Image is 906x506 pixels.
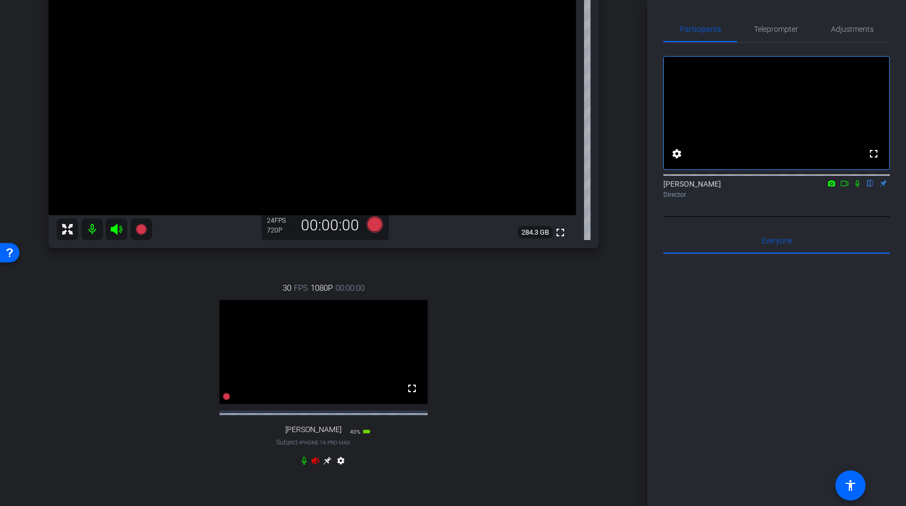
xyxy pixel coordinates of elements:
mat-icon: flip [864,178,877,188]
div: 00:00:00 [294,216,366,235]
span: iPhone 16 Pro Max [299,440,350,446]
mat-icon: accessibility [844,479,857,492]
span: Subject [276,437,350,447]
span: Adjustments [831,25,874,33]
mat-icon: fullscreen [867,147,880,160]
div: 24 [267,216,294,225]
span: 30 [283,282,291,294]
mat-icon: fullscreen [406,382,418,395]
span: 1080P [311,282,333,294]
mat-icon: fullscreen [554,226,567,239]
span: FPS [274,217,286,224]
div: 720P [267,226,294,235]
span: Everyone [761,237,792,244]
span: 284.3 GB [518,226,553,239]
span: 40% [350,429,360,435]
div: [PERSON_NAME] [663,179,890,200]
span: Teleprompter [754,25,798,33]
span: - [298,439,299,446]
span: 00:00:00 [335,282,365,294]
span: [PERSON_NAME] [285,425,341,434]
div: Director [663,190,890,200]
mat-icon: settings [334,456,347,469]
mat-icon: battery_std [362,427,371,436]
span: Participants [680,25,721,33]
mat-icon: settings [670,147,683,160]
span: FPS [294,282,308,294]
